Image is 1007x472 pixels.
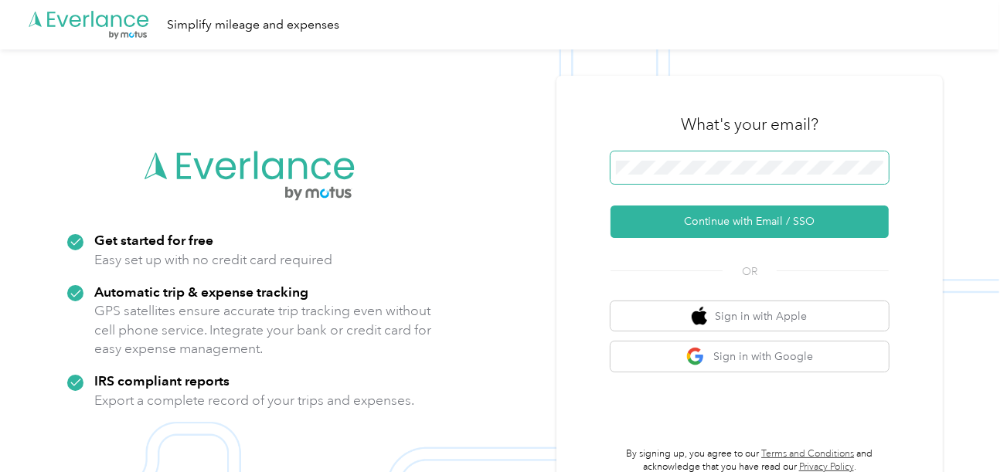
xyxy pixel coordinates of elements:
[94,232,213,248] strong: Get started for free
[723,263,777,280] span: OR
[761,448,854,460] a: Terms and Conditions
[611,205,889,238] button: Continue with Email / SSO
[681,114,818,135] h3: What's your email?
[94,250,332,270] p: Easy set up with no credit card required
[94,391,414,410] p: Export a complete record of your trips and expenses.
[167,15,339,35] div: Simplify mileage and expenses
[94,372,230,389] strong: IRS compliant reports
[94,301,432,358] p: GPS satellites ensure accurate trip tracking even without cell phone service. Integrate your bank...
[692,307,707,326] img: apple logo
[686,347,706,366] img: google logo
[611,341,889,372] button: google logoSign in with Google
[920,385,1007,472] iframe: Everlance-gr Chat Button Frame
[611,301,889,331] button: apple logoSign in with Apple
[94,284,308,300] strong: Automatic trip & expense tracking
